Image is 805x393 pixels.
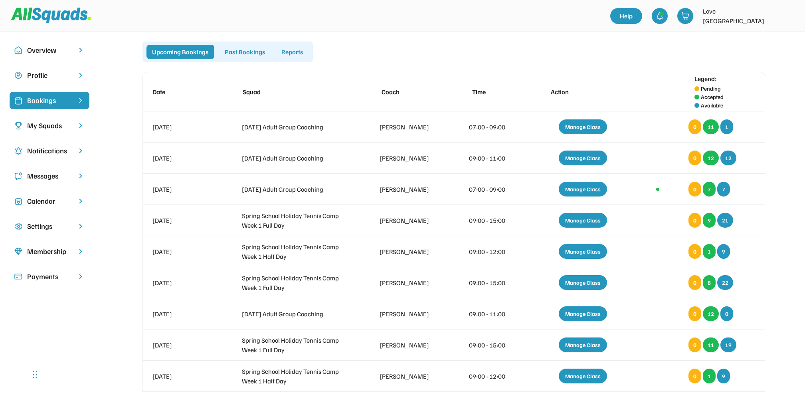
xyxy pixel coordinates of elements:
[703,369,716,383] div: 1
[469,371,517,381] div: 09:00 - 12:00
[703,306,719,321] div: 12
[14,197,22,205] img: Icon%20copy%207.svg
[469,309,517,319] div: 09:00 - 11:00
[11,8,91,23] img: Squad%20Logo.svg
[380,122,440,132] div: [PERSON_NAME]
[14,172,22,180] img: Icon%20copy%205.svg
[681,12,689,20] img: shopping-cart-01%20%281%29.svg
[720,337,736,352] div: 19
[27,45,72,56] div: Overview
[469,216,517,225] div: 09:00 - 15:00
[688,275,701,290] div: 0
[380,371,440,381] div: [PERSON_NAME]
[380,153,440,163] div: [PERSON_NAME]
[688,337,701,352] div: 0
[469,153,517,163] div: 09:00 - 11:00
[242,309,350,319] div: [DATE] Adult Group Coaching
[703,182,716,196] div: 7
[688,182,701,196] div: 0
[77,46,85,54] img: chevron-right.svg
[701,101,723,109] div: Available
[77,122,85,129] img: chevron-right.svg
[27,120,72,131] div: My Squads
[717,213,733,228] div: 21
[380,247,440,256] div: [PERSON_NAME]
[14,122,22,130] img: Icon%20copy%203.svg
[688,119,701,134] div: 0
[472,87,520,97] div: Time
[779,8,795,24] img: LTPP_Logo_REV.jpeg
[380,340,440,350] div: [PERSON_NAME]
[242,367,350,386] div: Spring School Holiday Tennis Camp Week 1 Half Day
[469,122,517,132] div: 07:00 - 09:00
[559,275,607,290] div: Manage Class
[242,153,350,163] div: [DATE] Adult Group Coaching
[276,45,309,59] div: Reports
[703,119,719,134] div: 11
[242,335,350,355] div: Spring School Holiday Tennis Camp Week 1 Full Day
[77,172,85,180] img: chevron-right.svg
[27,221,72,232] div: Settings
[559,213,607,228] div: Manage Class
[610,8,642,24] a: Help
[559,306,607,321] div: Manage Class
[14,273,22,281] img: Icon%20%2815%29.svg
[27,70,72,81] div: Profile
[14,147,22,155] img: Icon%20copy%204.svg
[77,97,85,104] img: chevron-right%20copy%203.svg
[152,122,213,132] div: [DATE]
[77,197,85,205] img: chevron-right.svg
[242,185,350,194] div: [DATE] Adult Group Coaching
[380,185,440,194] div: [PERSON_NAME]
[688,369,701,383] div: 0
[717,369,730,383] div: 9
[14,248,22,256] img: Icon%20copy%208.svg
[77,71,85,79] img: chevron-right.svg
[152,87,213,97] div: Date
[720,119,733,134] div: 1
[152,216,213,225] div: [DATE]
[694,74,717,83] div: Legend:
[703,275,716,290] div: 8
[559,369,607,383] div: Manage Class
[469,278,517,288] div: 09:00 - 15:00
[688,151,701,165] div: 0
[27,171,72,181] div: Messages
[77,147,85,155] img: chevron-right.svg
[559,119,607,134] div: Manage Class
[469,185,517,194] div: 07:00 - 09:00
[27,95,72,106] div: Bookings
[243,87,351,97] div: Squad
[717,275,733,290] div: 22
[27,145,72,156] div: Notifications
[656,12,664,20] img: bell-03%20%281%29.svg
[152,340,213,350] div: [DATE]
[703,213,716,228] div: 9
[219,45,271,59] div: Past Bookings
[27,196,72,206] div: Calendar
[703,337,719,352] div: 11
[688,306,701,321] div: 0
[77,222,85,230] img: chevron-right.svg
[559,151,607,165] div: Manage Class
[703,151,719,165] div: 12
[703,6,775,26] div: Love [GEOGRAPHIC_DATA]
[14,222,22,230] img: Icon%20copy%2016.svg
[469,340,517,350] div: 09:00 - 15:00
[701,93,724,101] div: Accepted
[242,273,350,292] div: Spring School Holiday Tennis Camp Week 1 Full Day
[380,278,440,288] div: [PERSON_NAME]
[380,216,440,225] div: [PERSON_NAME]
[152,185,213,194] div: [DATE]
[720,151,736,165] div: 12
[469,247,517,256] div: 09:00 - 12:00
[242,211,350,230] div: Spring School Holiday Tennis Camp Week 1 Full Day
[152,153,213,163] div: [DATE]
[551,87,623,97] div: Action
[152,278,213,288] div: [DATE]
[27,271,72,282] div: Payments
[688,244,701,259] div: 0
[688,213,701,228] div: 0
[27,246,72,257] div: Membership
[242,122,350,132] div: [DATE] Adult Group Coaching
